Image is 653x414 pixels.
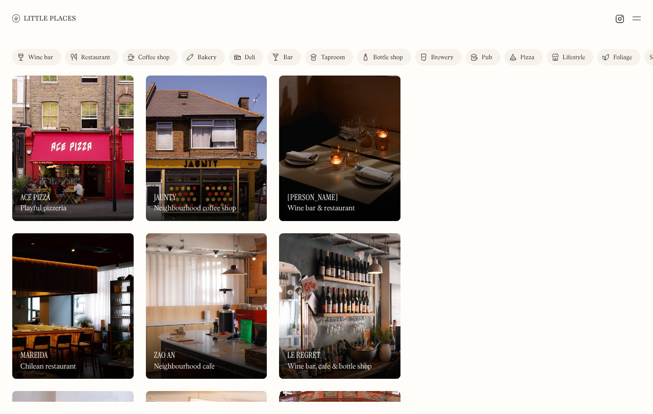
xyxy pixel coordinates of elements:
h3: Zao An [154,350,175,360]
a: Brewery [415,49,462,65]
div: Brewery [431,55,454,61]
div: Neighbourhood coffee shop [154,204,236,213]
h3: Mareida [20,350,48,360]
div: Playful pizzeria [20,204,67,213]
div: Chilean restaurant [20,362,76,371]
a: Deli [229,49,264,65]
h3: [PERSON_NAME] [287,192,338,202]
a: Lifestyle [547,49,593,65]
a: Foliage [597,49,640,65]
a: Restaurant [65,49,118,65]
div: Wine bar, cafe & bottle shop [287,362,371,371]
a: Bakery [182,49,224,65]
div: Wine bar [28,55,53,61]
div: Bakery [197,55,216,61]
div: Lifestyle [563,55,585,61]
a: Pub [466,49,500,65]
a: JauntyJauntyJauntyNeighbourhood coffee shop [146,76,267,221]
div: Deli [245,55,256,61]
div: Neighbourhood cafe [154,362,215,371]
div: Bottle shop [373,55,403,61]
a: LunaLuna[PERSON_NAME]Wine bar & restaurant [279,76,400,221]
div: Coffee shop [138,55,169,61]
div: Pizza [520,55,535,61]
a: Coffee shop [122,49,178,65]
a: Wine bar [12,49,61,65]
img: Ace Pizza [12,76,134,221]
a: Le RegretLe RegretLe RegretWine bar, cafe & bottle shop [279,233,400,379]
a: Bottle shop [357,49,411,65]
img: Le Regret [279,233,400,379]
a: MareidaMareidaMareidaChilean restaurant [12,233,134,379]
div: Foliage [613,55,632,61]
img: Mareida [12,233,134,379]
div: Pub [482,55,492,61]
a: Pizza [505,49,543,65]
h3: Le Regret [287,350,320,360]
img: Zao An [146,233,267,379]
div: Bar [283,55,293,61]
a: Zao AnZao AnZao AnNeighbourhood cafe [146,233,267,379]
div: Wine bar & restaurant [287,204,355,213]
img: Jaunty [146,76,267,221]
a: Taproom [305,49,353,65]
a: Bar [267,49,301,65]
div: Taproom [321,55,345,61]
div: Restaurant [81,55,110,61]
a: Ace PizzaAce PizzaAce PizzaPlayful pizzeria [12,76,134,221]
img: Luna [279,76,400,221]
h3: Ace Pizza [20,192,51,202]
h3: Jaunty [154,192,177,202]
